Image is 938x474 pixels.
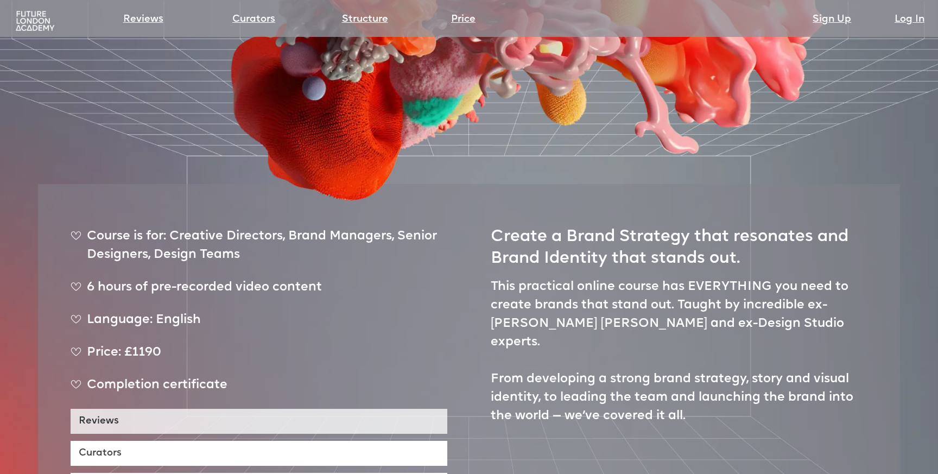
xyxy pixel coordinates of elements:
a: Structure [342,12,388,27]
a: Sign Up [813,12,851,27]
a: Price [451,12,476,27]
a: Log In [895,12,924,27]
div: Completion certificate [71,376,447,403]
a: Reviews [123,12,163,27]
div: 6 hours of pre-recorded video content [71,279,447,306]
h2: Create a Brand Strategy that resonates and Brand Identity that stands out. [491,217,867,270]
div: Language: English [71,311,447,338]
div: Price: £1190 [71,344,447,371]
p: This practical online course has EVERYTHING you need to create brands that stand out. Taught by i... [491,278,867,426]
a: Curators [232,12,275,27]
div: Course is for: Creative Directors, Brand Managers, Senior Designers, Design Teams [71,227,447,273]
a: Curators [71,441,447,466]
a: Reviews [71,409,447,434]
